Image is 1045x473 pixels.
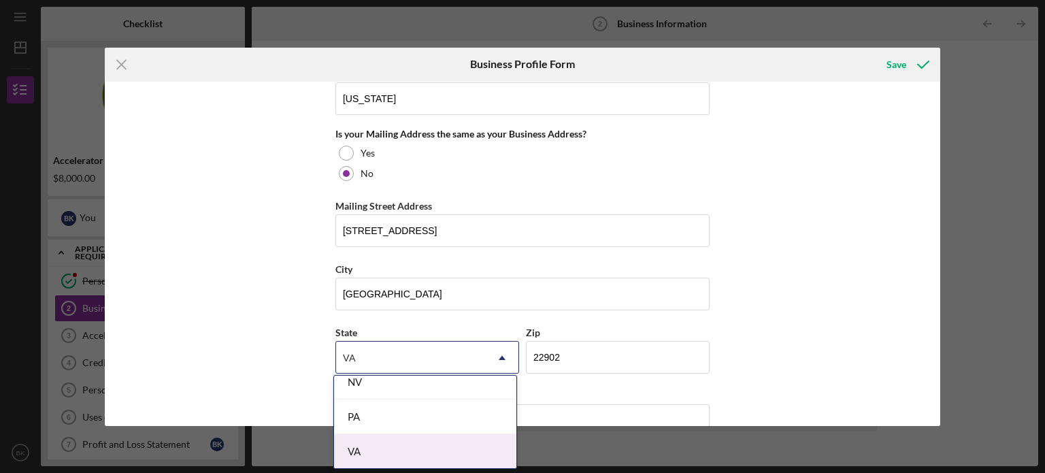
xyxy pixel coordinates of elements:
[526,327,540,338] label: Zip
[470,58,575,70] h6: Business Profile Form
[334,434,516,469] div: VA
[886,51,906,78] div: Save
[334,399,516,434] div: PA
[873,51,940,78] button: Save
[334,365,516,399] div: NV
[335,200,432,212] label: Mailing Street Address
[361,168,374,179] label: No
[335,263,352,275] label: City
[335,129,710,140] div: Is your Mailing Address the same as your Business Address?
[361,148,375,159] label: Yes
